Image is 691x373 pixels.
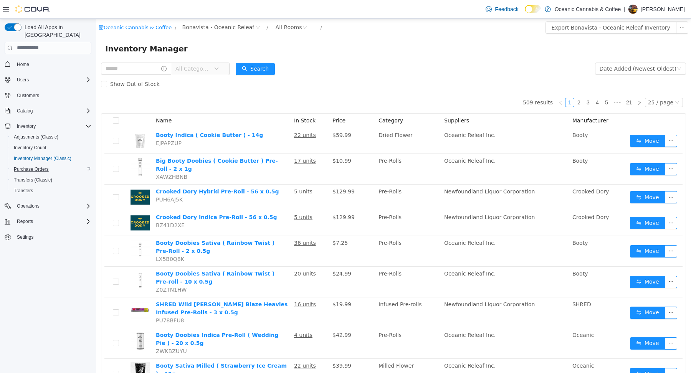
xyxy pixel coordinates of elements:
span: Customers [17,92,39,99]
span: Operations [14,201,91,211]
span: / [79,6,80,12]
a: Crooked Dory Indica Pre-Roll - 56 x 0.5g [60,195,181,201]
button: Settings [2,231,94,243]
a: icon: shopOceanic Cannabis & Coffee [3,6,76,12]
i: icon: down [118,48,123,53]
a: Transfers [11,186,36,195]
a: Booty Doobies Indica Pre-Roll ( Wedding Pie ) - 20 x 0.5g [60,313,182,327]
u: 22 units [198,344,220,350]
u: 16 units [198,282,220,289]
a: Customers [14,91,42,100]
img: Crooked Dory Hybrid Pre-Roll - 56 x 0.5g hero shot [35,169,54,188]
button: icon: swapMove [534,172,569,185]
img: Booty Doobies Sativa ( Rainbow Twist ) Pre-Roll - 2 x 0.5g hero shot [35,220,54,239]
a: Booty Doobies Sativa ( Rainbow Twist ) Pre-roll - 10 x 0.5g [60,252,179,266]
span: Bonavista - Oceanic Releaf [86,4,159,13]
button: icon: searchSearch [140,44,179,56]
span: Home [14,59,91,69]
button: icon: swapMove [534,257,569,269]
div: 25 / page [552,79,577,88]
span: $24.99 [236,252,255,258]
span: Load All Apps in [GEOGRAPHIC_DATA] [21,23,91,39]
span: Settings [17,234,33,240]
span: Price [236,99,250,105]
button: Home [2,59,94,70]
a: 1 [469,79,478,88]
button: icon: ellipsis [569,172,581,185]
span: Reports [14,217,91,226]
a: Transfers (Classic) [11,175,55,185]
span: Crooked Dory [476,170,513,176]
img: SHRED Wild Berry Blaze Heavies Infused Pre-Rolls - 3 x 0.5g hero shot [35,282,54,301]
span: $19.99 [236,282,255,289]
button: Purchase Orders [8,164,94,175]
span: Oceanic Releaf Inc. [348,113,400,119]
button: Export Bonavista - Oceanic Releaf Inventory [450,3,580,15]
li: 4 [497,79,506,88]
span: Transfers [14,188,33,194]
button: Operations [2,201,94,211]
u: 5 units [198,195,217,201]
a: SHRED Wild [PERSON_NAME] Blaze Heavies Infused Pre-Rolls - 3 x 0.5g [60,282,192,297]
a: Feedback [483,2,521,17]
span: Newfoundland Liquor Corporation [348,170,439,176]
span: Oceanic Releaf Inc. [348,344,400,350]
button: Reports [2,216,94,227]
a: 5 [506,79,515,88]
span: Catalog [17,108,33,114]
i: icon: shop [3,6,8,11]
span: Users [14,75,91,84]
span: EJPAPZUP [60,121,86,127]
span: Home [17,61,29,68]
td: Dried Flower [279,109,345,135]
li: Next 5 Pages [515,79,527,88]
span: Suppliers [348,99,373,105]
li: Previous Page [460,79,469,88]
button: Operations [14,201,43,211]
img: Cova [15,5,50,13]
span: Inventory Count [11,143,91,152]
span: $129.99 [236,195,259,201]
span: Catalog [14,106,91,116]
td: Pre-Rolls [279,191,345,217]
span: Users [17,77,29,83]
u: 4 units [198,313,217,319]
img: Booty Sativa Milled ( Strawberry Ice Cream ) - 10g hero shot [35,343,54,362]
span: Inventory Manager (Classic) [14,155,71,162]
button: icon: ellipsis [569,319,581,331]
span: Customers [14,91,91,100]
button: icon: swapMove [534,144,569,157]
span: Oceanic Releaf Inc. [348,252,400,258]
i: icon: down [579,81,584,87]
span: Transfers [11,186,91,195]
span: Feedback [495,5,518,13]
span: In Stock [198,99,220,105]
button: icon: ellipsis [580,3,592,15]
a: Crooked Dory Hybrid Pre-Roll - 56 x 0.5g [60,170,183,176]
span: BZ41D2XE [60,203,89,210]
span: PU78BFU8 [60,299,88,305]
button: Customers [2,90,94,101]
button: icon: ellipsis [569,349,581,361]
span: $42.99 [236,313,255,319]
span: All Categories [79,46,114,54]
img: Booty Indica ( Cookie Butter ) - 14g hero shot [35,112,54,132]
span: Category [283,99,307,105]
span: Name [60,99,76,105]
u: 17 units [198,139,220,145]
span: Booty [476,221,492,227]
td: Pre-Rolls [279,217,345,248]
td: Pre-Rolls [279,248,345,279]
div: Date Added (Newest-Oldest) [504,44,580,56]
button: icon: ellipsis [569,257,581,269]
a: Adjustments (Classic) [11,132,61,142]
u: 36 units [198,221,220,227]
span: Inventory Manager (Classic) [11,154,91,163]
span: ZWKBZUYU [60,329,91,335]
span: Crooked Dory [476,195,513,201]
u: 20 units [198,252,220,258]
button: Inventory [2,121,94,132]
span: LX5B0Q8K [60,237,88,243]
span: Z0ZTN1HW [60,268,91,274]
